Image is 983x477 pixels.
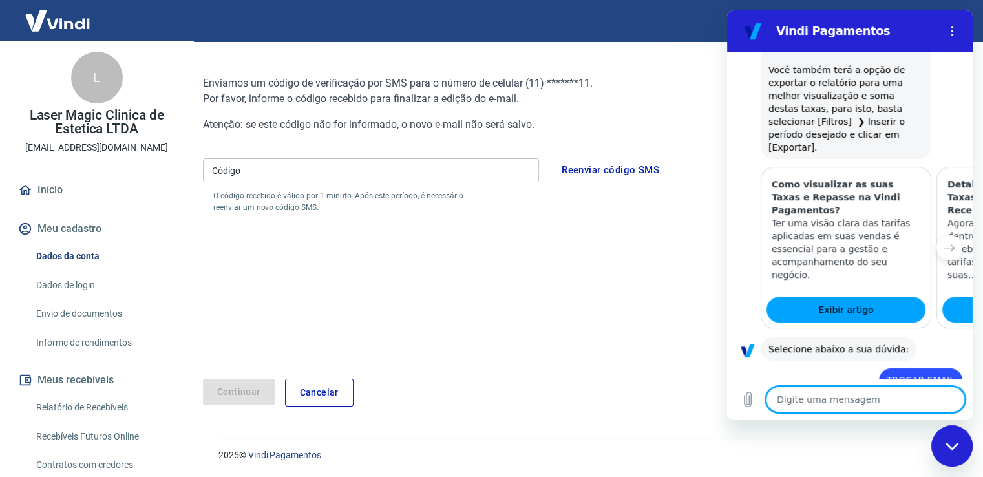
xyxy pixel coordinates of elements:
p: Laser Magic Clinica de Estetica LTDA [10,109,183,136]
a: Cancelar [285,379,354,407]
p: Agora você pode visualizar dentro da tela de relatório de recebíveis o detalhamento das tarifas q... [220,206,369,271]
a: Dados da conta [31,243,178,270]
p: [EMAIL_ADDRESS][DOMAIN_NAME] [25,141,168,154]
img: Vindi [16,1,100,40]
p: Atenção: se este código não for informado, o novo e-mail não será salvo. [203,117,713,132]
a: Exibir artigo: 'Detalhamento de Taxas/Tarifas no Relatório de Recebíveis' [215,286,374,312]
iframe: Janela de mensagens [727,10,973,420]
p: O código recebido é válido por 1 minuto. Após este período, é necessário reenviar um novo código ... [213,190,487,213]
a: Envio de documentos [31,301,178,327]
h3: Detalhamento de Taxas/Tarifas no Relatório de Recebíveis [220,167,369,206]
p: Por favor, informe o código recebido para finalizar a edição do e-mail. [203,91,713,107]
span: TROCAR EMAIL [160,365,227,375]
a: Início [16,176,178,204]
p: 2025 © [218,449,952,462]
span: Selecione abaixo a sua dúvida: [41,334,182,344]
a: Informe de rendimentos [31,330,178,356]
p: Enviamos um código de verificação por SMS para o número de celular [203,76,713,91]
a: Recebíveis Futuros Online [31,423,178,450]
button: Reenviar código SMS [555,156,666,184]
iframe: Botão para abrir a janela de mensagens, conversa em andamento [931,425,973,467]
button: Carregar arquivo [8,376,34,402]
button: Meu cadastro [16,215,178,243]
button: Meus recebíveis [16,366,178,394]
a: Vindi Pagamentos [248,450,321,460]
div: L [71,52,123,103]
button: Sair [921,9,967,33]
a: Dados de login [31,272,178,299]
a: Relatório de Recebíveis [31,394,178,421]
